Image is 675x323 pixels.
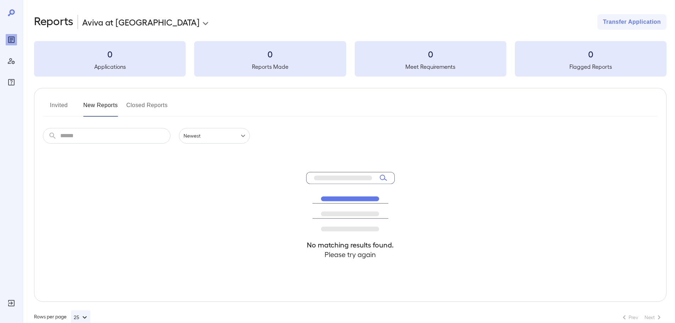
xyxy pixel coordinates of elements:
h5: Applications [34,62,186,71]
p: Aviva at [GEOGRAPHIC_DATA] [82,16,199,28]
h3: 0 [194,48,346,60]
h4: No matching results found. [306,240,395,250]
nav: pagination navigation [617,312,666,323]
summary: 0Applications0Reports Made0Meet Requirements0Flagged Reports [34,41,666,77]
h3: 0 [355,48,506,60]
h5: Flagged Reports [515,62,666,71]
div: Reports [6,34,17,45]
h5: Reports Made [194,62,346,71]
h3: 0 [34,48,186,60]
div: Newest [179,128,250,144]
div: FAQ [6,77,17,88]
div: Manage Users [6,55,17,67]
button: Closed Reports [126,100,168,117]
h2: Reports [34,14,73,30]
button: New Reports [83,100,118,117]
div: Log Out [6,297,17,309]
button: Invited [43,100,75,117]
h5: Meet Requirements [355,62,506,71]
h4: Please try again [306,250,395,259]
button: Transfer Application [597,14,666,30]
h3: 0 [515,48,666,60]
